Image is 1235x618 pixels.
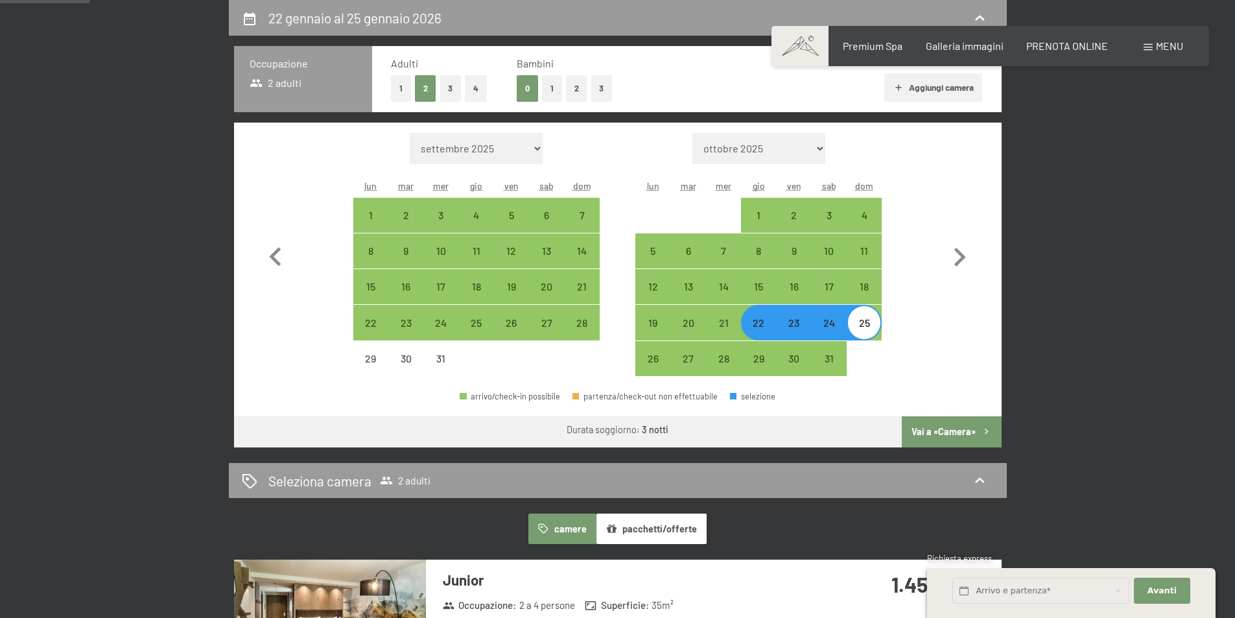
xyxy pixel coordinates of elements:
[848,318,880,350] div: 25
[813,281,845,314] div: 17
[530,281,563,314] div: 20
[847,269,882,304] div: arrivo/check-in possibile
[707,353,740,386] div: 28
[495,210,528,243] div: 5
[813,210,845,243] div: 3
[891,572,984,597] strong: 1.452,60 €
[741,341,776,376] div: arrivo/check-in possibile
[494,233,529,268] div: Fri Dec 12 2025
[530,210,563,243] div: 6
[573,180,591,191] abbr: domenica
[423,305,458,340] div: Wed Dec 24 2025
[1147,585,1177,597] span: Avanti
[460,210,493,243] div: 4
[926,40,1004,52] a: Galleria immagini
[812,305,847,340] div: arrivo/check-in possibile
[517,75,538,102] button: 0
[423,341,458,376] div: Wed Dec 31 2025
[460,281,493,314] div: 18
[353,341,388,376] div: Mon Dec 29 2025
[423,198,458,233] div: arrivo/check-in possibile
[706,305,741,340] div: Wed Jan 21 2026
[707,318,740,350] div: 21
[425,246,457,278] div: 10
[1134,578,1190,604] button: Avanti
[847,269,882,304] div: Sun Jan 18 2026
[812,233,847,268] div: Sat Jan 10 2026
[671,341,706,376] div: Tue Jan 27 2026
[635,305,670,340] div: Mon Jan 19 2026
[423,198,458,233] div: Wed Dec 03 2025
[529,269,564,304] div: Sat Dec 20 2025
[742,318,775,350] div: 22
[495,246,528,278] div: 12
[647,180,659,191] abbr: lunedì
[353,305,388,340] div: Mon Dec 22 2025
[388,233,423,268] div: Tue Dec 09 2025
[415,75,436,102] button: 2
[776,305,811,340] div: arrivo/check-in possibile
[529,233,564,268] div: arrivo/check-in possibile
[566,75,587,102] button: 2
[564,305,599,340] div: Sun Dec 28 2025
[364,180,377,191] abbr: lunedì
[707,246,740,278] div: 7
[355,318,387,350] div: 22
[388,341,423,376] div: Tue Dec 30 2025
[672,318,705,350] div: 20
[423,233,458,268] div: arrivo/check-in possibile
[443,570,829,590] h3: Junior
[742,281,775,314] div: 15
[884,73,982,102] button: Aggiungi camera
[423,233,458,268] div: Wed Dec 10 2025
[250,76,302,90] span: 2 adulti
[398,180,414,191] abbr: martedì
[672,246,705,278] div: 6
[596,514,707,543] button: pacchetti/offerte
[564,269,599,304] div: Sun Dec 21 2025
[495,281,528,314] div: 19
[637,281,669,314] div: 12
[425,353,457,386] div: 31
[460,392,560,401] div: arrivo/check-in possibile
[565,318,598,350] div: 28
[847,233,882,268] div: Sun Jan 11 2026
[585,599,649,612] strong: Superficie :
[390,353,422,386] div: 30
[635,341,670,376] div: arrivo/check-in possibile
[742,353,775,386] div: 29
[353,198,388,233] div: arrivo/check-in possibile
[353,305,388,340] div: arrivo/check-in possibile
[776,233,811,268] div: Fri Jan 09 2026
[847,233,882,268] div: arrivo/check-in possibile
[813,353,845,386] div: 31
[777,318,810,350] div: 23
[504,180,519,191] abbr: venerdì
[257,133,294,377] button: Mese precedente
[741,269,776,304] div: arrivo/check-in possibile
[591,75,613,102] button: 3
[390,210,422,243] div: 2
[530,246,563,278] div: 13
[848,281,880,314] div: 18
[250,56,357,71] h3: Occupazione
[635,269,670,304] div: Mon Jan 12 2026
[777,210,810,243] div: 2
[529,198,564,233] div: Sat Dec 06 2025
[564,269,599,304] div: arrivo/check-in possibile
[564,233,599,268] div: arrivo/check-in possibile
[565,210,598,243] div: 7
[528,514,596,543] button: camere
[425,318,457,350] div: 24
[848,246,880,278] div: 11
[388,305,423,340] div: Tue Dec 23 2025
[813,246,845,278] div: 10
[542,75,562,102] button: 1
[742,246,775,278] div: 8
[843,40,902,52] a: Premium Spa
[529,269,564,304] div: arrivo/check-in possibile
[741,341,776,376] div: Thu Jan 29 2026
[459,305,494,340] div: arrivo/check-in possibile
[355,210,387,243] div: 1
[388,305,423,340] div: arrivo/check-in possibile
